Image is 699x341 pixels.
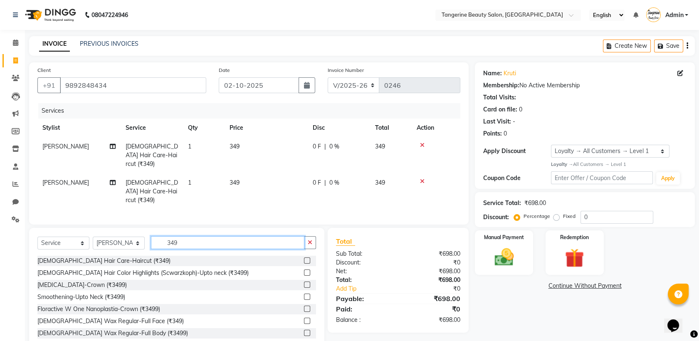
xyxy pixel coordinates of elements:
span: 0 F [313,178,321,187]
span: Admin [665,11,683,20]
div: Membership: [483,81,519,90]
th: Disc [308,119,370,137]
span: 1 [188,179,191,186]
span: 349 [230,179,240,186]
div: ₹698.00 [398,276,467,284]
div: [DEMOGRAPHIC_DATA] Wax Regular-Full Face (₹349) [37,317,184,326]
th: Action [412,119,460,137]
iframe: chat widget [664,308,691,333]
a: INVOICE [39,37,70,52]
div: Floractive W One Nanoplastia-Crown (₹3499) [37,305,160,314]
label: Redemption [560,234,589,241]
div: 0 [519,105,522,114]
div: Card on file: [483,105,517,114]
span: | [324,142,326,151]
div: Paid: [330,304,398,314]
div: [MEDICAL_DATA]-Crown (₹3499) [37,281,127,289]
div: ₹0 [398,258,467,267]
span: Total [336,237,355,246]
div: Balance : [330,316,398,324]
span: 1 [188,143,191,150]
a: PREVIOUS INVOICES [80,40,138,47]
div: Discount: [483,213,509,222]
th: Qty [183,119,225,137]
button: Apply [656,172,680,185]
div: Total: [330,276,398,284]
div: ₹698.00 [398,316,467,324]
label: Manual Payment [484,234,524,241]
label: Date [219,67,230,74]
div: [DEMOGRAPHIC_DATA] Hair Care-Haircut (₹349) [37,257,170,265]
div: Total Visits: [483,93,516,102]
div: Points: [483,129,502,138]
span: 349 [375,179,385,186]
th: Service [121,119,183,137]
div: Services [38,103,467,119]
span: 0 F [313,142,321,151]
div: - [513,117,515,126]
a: Kruti [504,69,516,78]
button: Save [654,40,683,52]
span: [PERSON_NAME] [42,143,89,150]
div: [DEMOGRAPHIC_DATA] Hair Color Highlights (Scwarzkoph)-Upto neck (₹3499) [37,269,249,277]
div: [DEMOGRAPHIC_DATA] Wax Regular-Full Body (₹3499) [37,329,188,338]
img: _gift.svg [559,246,590,270]
div: 0 [504,129,507,138]
img: logo [21,3,78,27]
input: Enter Offer / Coupon Code [551,171,652,184]
span: 349 [230,143,240,150]
label: Invoice Number [328,67,364,74]
div: ₹698.00 [398,250,467,258]
input: Search by Name/Mobile/Email/Code [60,77,206,93]
span: | [324,178,326,187]
label: Percentage [524,213,550,220]
a: Add Tip [330,284,410,293]
div: Net: [330,267,398,276]
div: ₹698.00 [524,199,546,208]
div: Smoothening-Upto Neck (₹3499) [37,293,125,301]
div: Name: [483,69,502,78]
img: _cash.svg [489,246,520,268]
div: Discount: [330,258,398,267]
div: Service Total: [483,199,521,208]
button: +91 [37,77,61,93]
div: Coupon Code [483,174,551,183]
div: No Active Membership [483,81,687,90]
div: Apply Discount [483,147,551,156]
div: All Customers → Level 1 [551,161,687,168]
strong: Loyalty → [551,161,573,167]
div: Payable: [330,294,398,304]
span: 0 % [329,142,339,151]
span: [DEMOGRAPHIC_DATA] Hair Care-Haircut (₹349) [126,179,178,204]
div: ₹0 [398,304,467,314]
th: Price [225,119,308,137]
span: [PERSON_NAME] [42,179,89,186]
img: Admin [646,7,661,22]
span: 0 % [329,178,339,187]
div: Sub Total: [330,250,398,258]
a: Continue Without Payment [477,282,693,290]
span: [DEMOGRAPHIC_DATA] Hair Care-Haircut (₹349) [126,143,178,168]
div: ₹698.00 [398,294,467,304]
th: Total [370,119,412,137]
div: Last Visit: [483,117,511,126]
label: Client [37,67,51,74]
div: ₹698.00 [398,267,467,276]
div: ₹0 [410,284,467,293]
b: 08047224946 [91,3,128,27]
span: 349 [375,143,385,150]
button: Create New [603,40,651,52]
th: Stylist [37,119,121,137]
input: Search or Scan [151,236,304,249]
label: Fixed [563,213,576,220]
